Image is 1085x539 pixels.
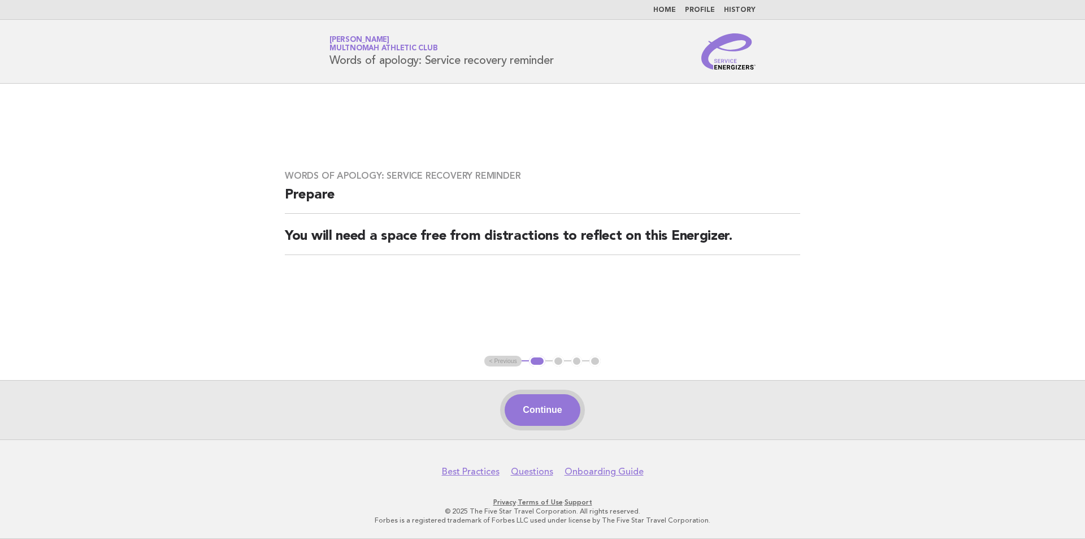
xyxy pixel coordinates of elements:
[285,227,800,255] h2: You will need a space free from distractions to reflect on this Energizer.
[685,7,715,14] a: Profile
[329,36,437,52] a: [PERSON_NAME]Multnomah Athletic Club
[285,170,800,182] h3: Words of apology: Service recovery reminder
[511,466,553,477] a: Questions
[724,7,756,14] a: History
[197,498,888,507] p: · ·
[565,498,592,506] a: Support
[285,186,800,214] h2: Prepare
[518,498,563,506] a: Terms of Use
[197,516,888,525] p: Forbes is a registered trademark of Forbes LLC used under license by The Five Star Travel Corpora...
[565,466,644,477] a: Onboarding Guide
[442,466,500,477] a: Best Practices
[197,507,888,516] p: © 2025 The Five Star Travel Corporation. All rights reserved.
[505,394,580,426] button: Continue
[329,37,553,66] h1: Words of apology: Service recovery reminder
[493,498,516,506] a: Privacy
[701,33,756,70] img: Service Energizers
[529,356,545,367] button: 1
[329,45,437,53] span: Multnomah Athletic Club
[653,7,676,14] a: Home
